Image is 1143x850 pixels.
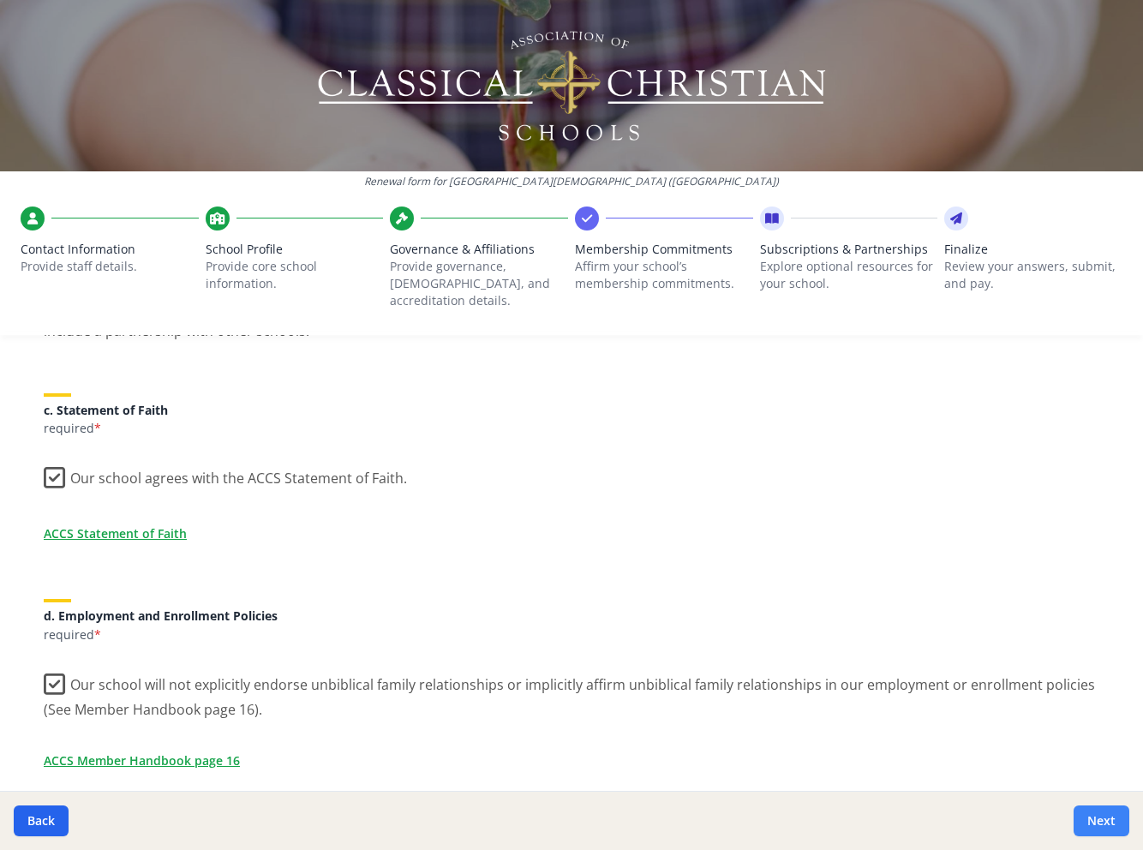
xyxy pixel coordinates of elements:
span: Finalize [944,241,1122,258]
label: Our school agrees with the ACCS Statement of Faith. [44,456,407,493]
a: ACCS Statement of Faith [44,524,187,542]
p: Explore optional resources for your school. [760,258,938,292]
p: Review your answers, submit, and pay. [944,258,1122,292]
p: Provide staff details. [21,258,199,275]
a: ACCS Member Handbook page 16 [44,751,240,769]
span: School Profile [206,241,384,258]
h5: d. Employment and Enrollment Policies [44,609,1099,622]
img: Logo [315,26,829,146]
p: Provide governance, [DEMOGRAPHIC_DATA], and accreditation details. [390,258,568,309]
p: Provide core school information. [206,258,384,292]
span: Subscriptions & Partnerships [760,241,938,258]
button: Back [14,805,69,836]
label: Our school will not explicitly endorse unbiblical family relationships or implicitly affirm unbib... [44,662,1099,720]
p: Affirm your school’s membership commitments. [575,258,753,292]
h5: c. Statement of Faith [44,404,1099,416]
span: Membership Commitments [575,241,753,258]
span: Governance & Affiliations [390,241,568,258]
p: required [44,420,1099,437]
span: Contact Information [21,241,199,258]
button: Next [1074,805,1129,836]
p: required [44,626,1099,643]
